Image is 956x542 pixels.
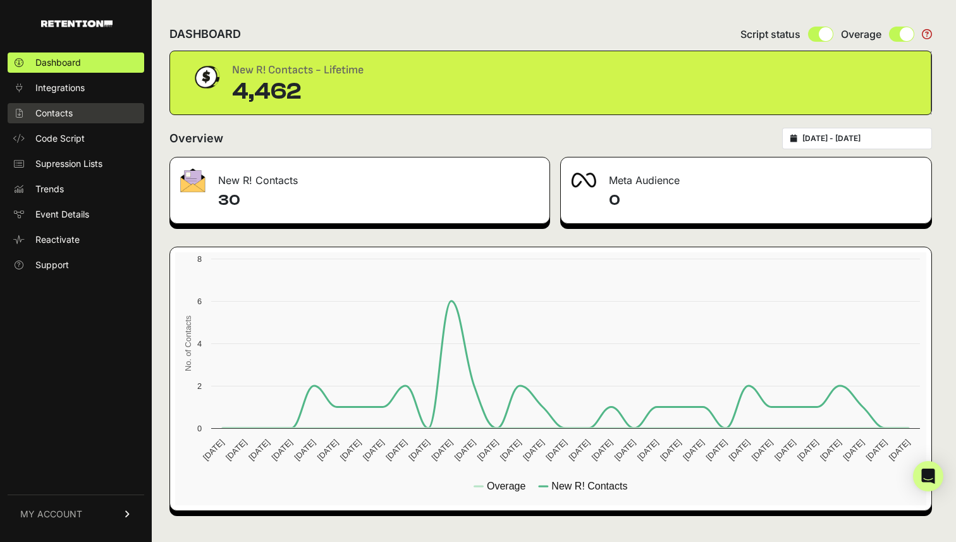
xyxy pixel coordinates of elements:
[8,52,144,73] a: Dashboard
[453,438,477,462] text: [DATE]
[180,168,205,192] img: fa-envelope-19ae18322b30453b285274b1b8af3d052b27d846a4fbe8435d1a52b978f639a2.png
[841,27,881,42] span: Overage
[521,438,546,462] text: [DATE]
[635,438,660,462] text: [DATE]
[338,438,363,462] text: [DATE]
[361,438,386,462] text: [DATE]
[795,438,820,462] text: [DATE]
[20,508,82,520] span: MY ACCOUNT
[35,107,73,120] span: Contacts
[864,438,889,462] text: [DATE]
[197,297,202,306] text: 6
[197,424,202,433] text: 0
[8,204,144,225] a: Event Details
[169,25,241,43] h2: DASHBOARD
[35,157,102,170] span: Supression Lists
[218,190,539,211] h4: 30
[35,56,81,69] span: Dashboard
[8,495,144,533] a: MY ACCOUNT
[35,183,64,195] span: Trends
[567,438,592,462] text: [DATE]
[750,438,775,462] text: [DATE]
[8,179,144,199] a: Trends
[681,438,706,462] text: [DATE]
[41,20,113,27] img: Retention.com
[430,438,455,462] text: [DATE]
[247,438,271,462] text: [DATE]
[197,254,202,264] text: 8
[609,190,921,211] h4: 0
[183,316,193,371] text: No. of Contacts
[727,438,752,462] text: [DATE]
[8,230,144,250] a: Reactivate
[498,438,523,462] text: [DATE]
[293,438,317,462] text: [DATE]
[773,438,797,462] text: [DATE]
[201,438,226,462] text: [DATE]
[190,61,222,93] img: dollar-coin-05c43ed7efb7bc0c12610022525b4bbbb207c7efeef5aecc26f025e68dcafac9.png
[613,438,637,462] text: [DATE]
[232,61,364,79] div: New R! Contacts - Lifetime
[269,438,294,462] text: [DATE]
[590,438,615,462] text: [DATE]
[232,79,364,104] div: 4,462
[169,130,223,147] h2: Overview
[740,27,800,42] span: Script status
[35,132,85,145] span: Code Script
[8,255,144,275] a: Support
[197,381,202,391] text: 2
[475,438,500,462] text: [DATE]
[170,157,549,195] div: New R! Contacts
[8,154,144,174] a: Supression Lists
[35,233,80,246] span: Reactivate
[913,461,943,491] div: Open Intercom Messenger
[224,438,248,462] text: [DATE]
[818,438,843,462] text: [DATE]
[544,438,568,462] text: [DATE]
[487,481,525,491] text: Overage
[35,208,89,221] span: Event Details
[8,103,144,123] a: Contacts
[35,259,69,271] span: Support
[407,438,431,462] text: [DATE]
[8,78,144,98] a: Integrations
[551,481,627,491] text: New R! Contacts
[704,438,728,462] text: [DATE]
[571,173,596,188] img: fa-meta-2f981b61bb99beabf952f7030308934f19ce035c18b003e963880cc3fabeebb7.png
[658,438,683,462] text: [DATE]
[197,339,202,348] text: 4
[841,438,866,462] text: [DATE]
[8,128,144,149] a: Code Script
[887,438,912,462] text: [DATE]
[316,438,340,462] text: [DATE]
[561,157,931,195] div: Meta Audience
[35,82,85,94] span: Integrations
[384,438,408,462] text: [DATE]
